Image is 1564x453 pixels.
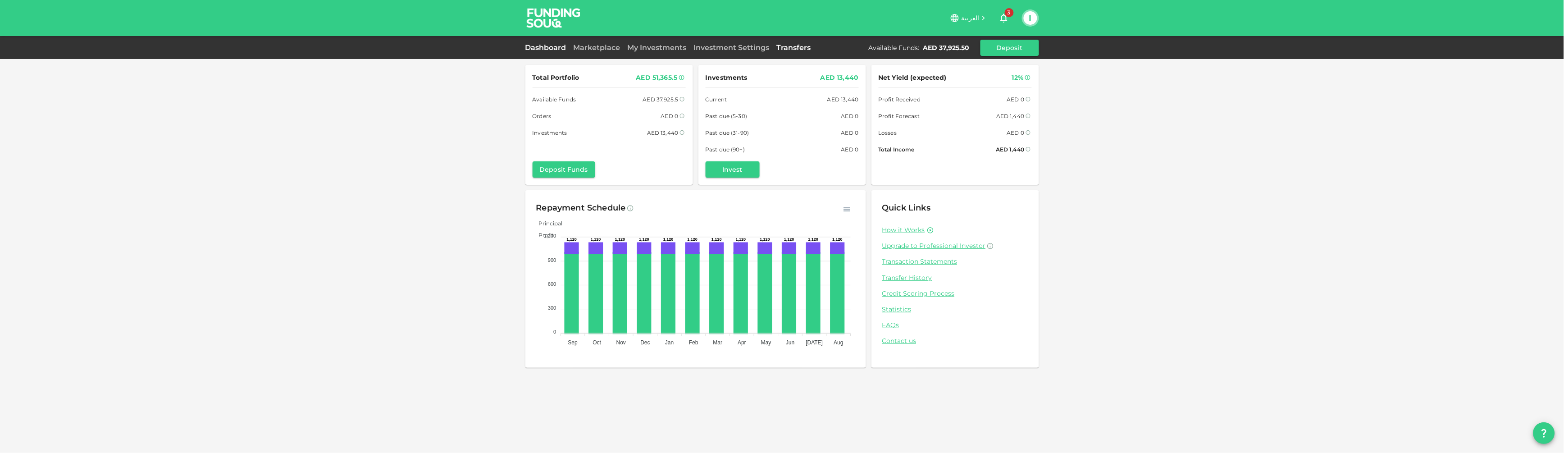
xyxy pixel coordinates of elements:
button: Deposit [980,40,1039,56]
a: Contact us [882,337,1028,345]
span: Upgrade to Professional Investor [882,242,986,250]
span: Quick Links [882,203,931,213]
span: Profit [532,232,554,238]
div: AED 0 [841,145,859,154]
tspan: Dec [640,339,650,346]
div: AED 0 [841,128,859,137]
a: Statistics [882,305,1028,314]
a: Transfer History [882,274,1028,282]
span: Past due (90+) [706,145,745,154]
tspan: 0 [553,329,556,335]
div: AED 37,925.50 [923,43,970,52]
span: Current [706,95,727,104]
tspan: Feb [689,339,698,346]
tspan: Jan [665,339,674,346]
tspan: May [761,339,771,346]
span: Past due (31-90) [706,128,749,137]
span: Total Income [879,145,915,154]
div: AED 37,925.5 [643,95,679,104]
a: Marketplace [570,43,624,52]
span: Principal [532,220,562,227]
span: العربية [962,14,980,22]
a: Dashboard [525,43,570,52]
span: Total Portfolio [533,72,579,83]
span: Orders [533,111,552,121]
div: AED 1,440 [996,111,1024,121]
tspan: 900 [548,257,556,263]
span: Losses [879,128,897,137]
div: AED 1,440 [996,145,1024,154]
span: Profit Forecast [879,111,920,121]
a: Credit Scoring Process [882,289,1028,298]
tspan: Sep [568,339,578,346]
button: 3 [995,9,1013,27]
button: Invest [706,161,760,178]
button: question [1533,422,1555,444]
a: FAQs [882,321,1028,329]
div: AED 0 [1007,95,1025,104]
button: I [1024,11,1037,25]
div: AED 51,365.5 [636,72,678,83]
div: 12% [1012,72,1023,83]
tspan: Mar [713,339,722,346]
tspan: 1,200 [543,233,556,238]
tspan: [DATE] [806,339,823,346]
span: Net Yield (expected) [879,72,947,83]
div: AED 0 [661,111,679,121]
div: AED 13,440 [821,72,859,83]
div: AED 0 [1007,128,1025,137]
span: Profit Received [879,95,921,104]
a: Investment Settings [690,43,773,52]
span: Investments [706,72,748,83]
tspan: Nov [616,339,625,346]
span: 3 [1005,8,1014,17]
tspan: Jun [786,339,794,346]
tspan: Oct [593,339,601,346]
tspan: 300 [548,305,556,311]
tspan: Apr [738,339,746,346]
div: AED 0 [841,111,859,121]
div: AED 13,440 [647,128,679,137]
div: Available Funds : [869,43,920,52]
span: Investments [533,128,567,137]
a: My Investments [624,43,690,52]
a: Transfers [773,43,815,52]
span: Available Funds [533,95,576,104]
div: Repayment Schedule [536,201,626,215]
a: How it Works [882,226,925,234]
button: Deposit Funds [533,161,595,178]
tspan: Aug [834,339,843,346]
a: Upgrade to Professional Investor [882,242,1028,250]
span: Past due (5-30) [706,111,748,121]
a: Transaction Statements [882,257,1028,266]
tspan: 600 [548,281,556,287]
div: AED 13,440 [827,95,859,104]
